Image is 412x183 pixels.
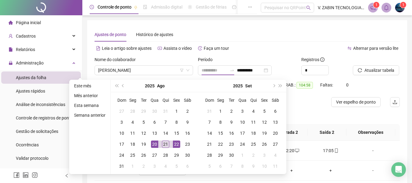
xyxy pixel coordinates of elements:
[270,128,281,139] td: 2025-09-20
[184,163,191,170] div: 6
[129,119,136,126] div: 4
[206,108,213,115] div: 31
[116,106,127,117] td: 2025-07-27
[173,141,180,148] div: 22
[226,128,237,139] td: 2025-09-16
[198,46,202,50] span: history
[272,119,279,126] div: 13
[320,57,324,62] span: info-circle
[250,163,257,170] div: 9
[272,108,279,115] div: 6
[151,141,158,148] div: 20
[116,95,127,106] th: Dom
[127,117,138,128] td: 2025-08-04
[162,152,169,159] div: 28
[173,108,180,115] div: 1
[151,108,158,115] div: 30
[230,68,235,73] span: to
[248,106,259,117] td: 2025-09-04
[151,152,158,159] div: 27
[196,5,227,9] span: Gestão de férias
[228,108,235,115] div: 2
[296,82,313,89] span: 104:58
[320,82,334,87] span: Faltas:
[162,163,169,170] div: 4
[149,106,160,117] td: 2025-07-30
[182,139,193,150] td: 2025-08-23
[9,61,13,65] span: lock
[198,56,217,63] label: Período
[160,128,171,139] td: 2025-08-14
[228,152,235,159] div: 30
[204,106,215,117] td: 2025-08-31
[261,152,268,159] div: 3
[353,65,399,75] button: Atualizar tabela
[259,139,270,150] td: 2025-09-26
[259,106,270,117] td: 2025-09-05
[261,130,268,137] div: 19
[308,124,346,141] th: Saída 2
[182,161,193,172] td: 2025-09-06
[143,5,147,9] span: file-done
[138,106,149,117] td: 2025-07-29
[270,80,277,92] button: next-year
[186,68,190,72] span: down
[113,80,120,92] button: super-prev-year
[173,130,180,137] div: 15
[72,112,108,119] li: Semana anterior
[32,172,38,178] span: instagram
[316,167,345,174] div: +
[226,106,237,117] td: 2025-09-02
[261,163,268,170] div: 10
[118,141,125,148] div: 17
[250,130,257,137] div: 18
[127,95,138,106] th: Seg
[239,163,246,170] div: 8
[171,106,182,117] td: 2025-08-01
[232,5,236,9] span: dashboard
[134,5,138,9] span: pushpin
[118,130,125,137] div: 10
[145,80,155,92] button: year panel
[184,119,191,126] div: 9
[90,5,94,9] span: clock-circle
[129,141,136,148] div: 18
[346,124,395,141] th: Observações
[173,163,180,170] div: 5
[138,95,149,106] th: Ter
[370,5,376,10] span: notification
[400,2,406,8] sup: Atualize o seu contato no menu Meus Dados
[127,106,138,117] td: 2025-07-28
[402,3,404,7] span: 1
[129,130,136,137] div: 11
[16,156,48,161] span: Validar protocolo
[160,117,171,128] td: 2025-08-07
[140,108,147,115] div: 29
[118,163,125,170] div: 31
[239,130,246,137] div: 17
[272,163,279,170] div: 11
[149,95,160,106] th: Qua
[129,108,136,115] div: 28
[331,97,381,107] button: Ver espelho de ponto
[217,152,224,159] div: 29
[171,139,182,150] td: 2025-08-22
[215,117,226,128] td: 2025-09-08
[239,152,246,159] div: 1
[13,172,20,178] span: facebook
[270,95,281,106] th: Sáb
[272,152,279,159] div: 4
[149,139,160,150] td: 2025-08-20
[277,147,306,154] div: 12:20
[206,141,213,148] div: 21
[182,117,193,128] td: 2025-08-09
[226,150,237,161] td: 2025-09-30
[215,95,226,106] th: Seg
[233,80,243,92] button: year panel
[334,148,339,153] span: mobile
[140,152,147,159] div: 26
[336,99,376,105] span: Ver espelho de ponto
[239,108,246,115] div: 3
[173,119,180,126] div: 8
[215,106,226,117] td: 2025-09-01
